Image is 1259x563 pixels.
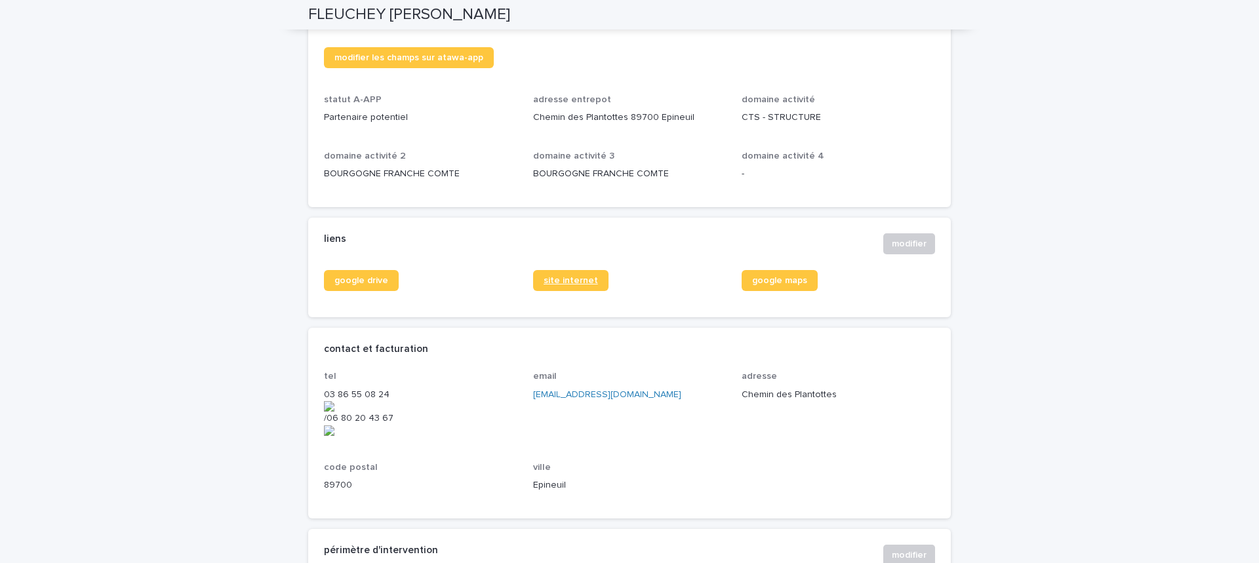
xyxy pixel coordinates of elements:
span: google maps [752,276,807,285]
span: site internet [544,276,598,285]
span: modifier [892,237,927,250]
p: / [324,388,517,437]
span: domaine activité 3 [533,151,614,161]
p: Partenaire potentiel [324,111,517,125]
onoff-telecom-ce-phone-number-wrapper: 06 80 20 43 67 [327,414,393,423]
p: - [742,167,935,181]
span: code postal [324,463,378,472]
span: ville [533,463,551,472]
span: statut A-APP [324,95,382,104]
a: google maps [742,270,818,291]
span: domaine activité [742,95,815,104]
span: modifier [892,549,927,562]
h2: liens [324,233,346,245]
span: domaine activité 2 [324,151,406,161]
a: [EMAIL_ADDRESS][DOMAIN_NAME] [533,390,681,399]
onoff-telecom-ce-phone-number-wrapper: 03 86 55 08 24 [324,390,390,399]
p: BOURGOGNE FRANCHE COMTE [533,167,727,181]
img: actions-icon.png [324,401,517,412]
span: adresse [742,372,777,381]
span: domaine activité 4 [742,151,824,161]
span: google drive [334,276,388,285]
span: adresse entrepot [533,95,611,104]
p: Epineuil [533,478,727,492]
p: 89700 [324,478,517,492]
button: modifier [883,233,935,254]
a: google drive [324,270,399,291]
h2: périmètre d'intervention [324,545,438,556]
a: site internet [533,270,609,291]
span: email [533,372,557,381]
p: CTS - STRUCTURE [742,111,935,125]
p: BOURGOGNE FRANCHE COMTE [324,167,517,181]
a: modifier les champs sur atawa-app [324,47,494,68]
p: Chemin des Plantottes [742,388,935,402]
img: actions-icon.png [324,425,517,436]
p: Chemin des Plantottes 89700 Epineuil [533,111,727,125]
span: modifier les champs sur atawa-app [334,53,483,62]
span: tel [324,372,336,381]
h2: contact et facturation [324,343,428,355]
h2: FLEUCHEY [PERSON_NAME] [308,5,510,24]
